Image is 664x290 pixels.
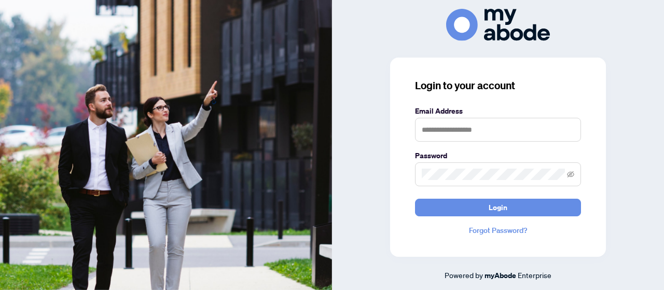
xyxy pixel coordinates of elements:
span: Powered by [445,270,483,280]
span: Login [489,199,507,216]
img: ma-logo [446,9,550,40]
label: Email Address [415,105,581,117]
a: Forgot Password? [415,225,581,236]
a: myAbode [485,270,516,281]
label: Password [415,150,581,161]
button: Login [415,199,581,216]
span: Enterprise [518,270,551,280]
span: eye-invisible [567,171,574,178]
h3: Login to your account [415,78,581,93]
